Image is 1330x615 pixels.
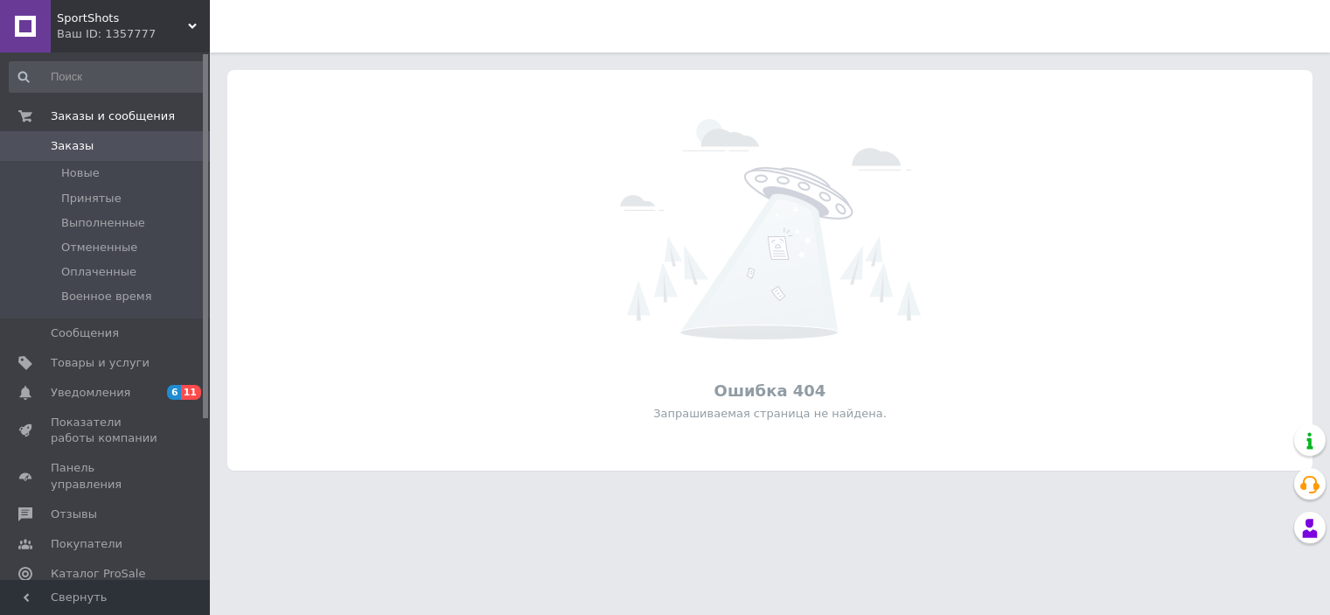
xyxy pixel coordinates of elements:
[61,240,137,255] span: Отмененные
[61,264,136,280] span: Оплаченные
[61,289,152,304] span: Военное время
[61,165,100,181] span: Новые
[236,406,1304,422] div: Запрашиваемая страница не найдена.
[51,460,162,492] span: Панель управления
[51,507,97,522] span: Отзывы
[51,566,145,582] span: Каталог ProSale
[51,385,130,401] span: Уведомления
[51,415,162,446] span: Показатели работы компании
[51,108,175,124] span: Заказы и сообщения
[9,61,206,93] input: Поиск
[51,325,119,341] span: Сообщения
[51,355,150,371] span: Товары и услуги
[51,536,122,552] span: Покупатели
[236,380,1304,402] div: Ошибка 404
[51,138,94,154] span: Заказы
[167,385,181,400] span: 6
[57,10,188,26] span: SportShots
[181,385,201,400] span: 11
[57,26,210,42] div: Ваш ID: 1357777
[61,191,122,206] span: Принятые
[61,215,145,231] span: Выполненные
